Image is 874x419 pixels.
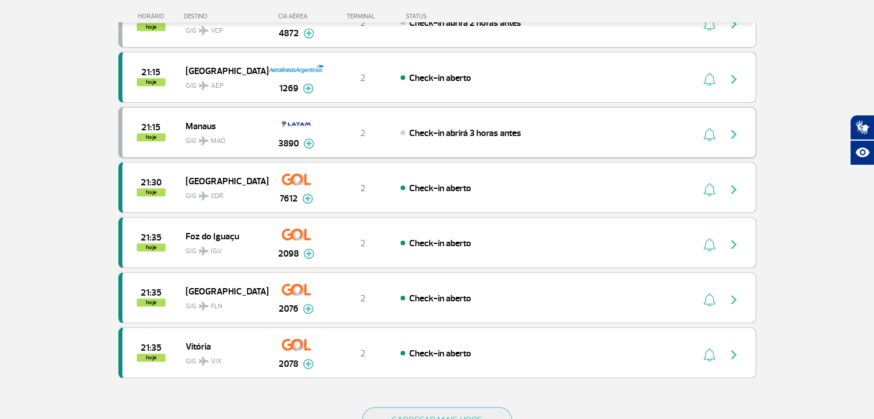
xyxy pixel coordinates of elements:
[141,68,160,76] span: 2025-09-24 21:15:00
[141,289,161,297] span: 2025-09-24 21:35:00
[303,138,314,149] img: mais-info-painel-voo.svg
[141,179,161,187] span: 2025-09-24 21:30:00
[703,348,715,362] img: sino-painel-voo.svg
[303,28,314,38] img: mais-info-painel-voo.svg
[703,72,715,86] img: sino-painel-voo.svg
[211,356,222,367] span: VIX
[211,81,224,91] span: AEP
[199,191,209,200] img: destiny_airplane.svg
[137,133,165,141] span: hoje
[727,348,741,362] img: seta-direita-painel-voo.svg
[303,83,314,94] img: mais-info-painel-voo.svg
[703,127,715,141] img: sino-painel-voo.svg
[360,17,365,29] span: 2
[400,13,494,20] div: STATUS
[360,293,365,304] span: 2
[211,136,225,146] span: MAO
[211,191,223,201] span: COR
[409,72,471,84] span: Check-in aberto
[137,354,165,362] span: hoje
[184,13,268,20] div: DESTINO
[703,183,715,196] img: sino-painel-voo.svg
[409,127,521,139] span: Check-in abrirá 3 horas antes
[727,127,741,141] img: seta-direita-painel-voo.svg
[211,246,222,257] span: IGU
[703,238,715,251] img: sino-painel-voo.svg
[186,63,259,78] span: [GEOGRAPHIC_DATA]
[211,301,222,312] span: FLN
[279,82,298,95] span: 1269
[137,78,165,86] span: hoje
[302,193,313,204] img: mais-info-painel-voo.svg
[137,298,165,307] span: hoje
[186,228,259,243] span: Foz do Iguaçu
[137,188,165,196] span: hoje
[727,183,741,196] img: seta-direita-painel-voo.svg
[186,350,259,367] span: GIG
[409,183,471,194] span: Check-in aberto
[727,293,741,307] img: seta-direita-painel-voo.svg
[303,304,314,314] img: mais-info-painel-voo.svg
[199,246,209,255] img: destiny_airplane.svg
[211,26,223,36] span: VCP
[360,127,365,139] span: 2
[141,344,161,352] span: 2025-09-24 21:35:00
[186,118,259,133] span: Manaus
[268,13,325,20] div: CIA AÉREA
[727,72,741,86] img: seta-direita-painel-voo.svg
[199,81,209,90] img: destiny_airplane.svg
[360,72,365,84] span: 2
[409,17,521,29] span: Check-in abrirá 2 horas antes
[280,192,298,205] span: 7612
[279,302,298,316] span: 2076
[186,173,259,188] span: [GEOGRAPHIC_DATA]
[409,293,471,304] span: Check-in aberto
[303,359,314,369] img: mais-info-painel-voo.svg
[186,75,259,91] span: GIG
[122,13,184,20] div: HORÁRIO
[409,238,471,249] span: Check-in aberto
[325,13,400,20] div: TERMINAL
[409,348,471,359] span: Check-in aberto
[186,284,259,298] span: [GEOGRAPHIC_DATA]
[199,26,209,35] img: destiny_airplane.svg
[727,238,741,251] img: seta-direita-painel-voo.svg
[360,348,365,359] span: 2
[850,115,874,140] button: Abrir tradutor de língua de sinais.
[141,123,160,131] span: 2025-09-24 21:15:00
[360,238,365,249] span: 2
[137,243,165,251] span: hoje
[278,137,299,150] span: 3890
[186,339,259,354] span: Vitória
[199,301,209,311] img: destiny_airplane.svg
[850,115,874,165] div: Plugin de acessibilidade da Hand Talk.
[186,240,259,257] span: GIG
[199,356,209,366] img: destiny_airplane.svg
[186,130,259,146] span: GIG
[141,234,161,242] span: 2025-09-24 21:35:00
[360,183,365,194] span: 2
[850,140,874,165] button: Abrir recursos assistivos.
[186,185,259,201] span: GIG
[278,247,299,261] span: 2098
[703,293,715,307] img: sino-painel-voo.svg
[279,26,299,40] span: 4872
[279,357,298,371] span: 2078
[303,249,314,259] img: mais-info-painel-voo.svg
[199,136,209,145] img: destiny_airplane.svg
[186,295,259,312] span: GIG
